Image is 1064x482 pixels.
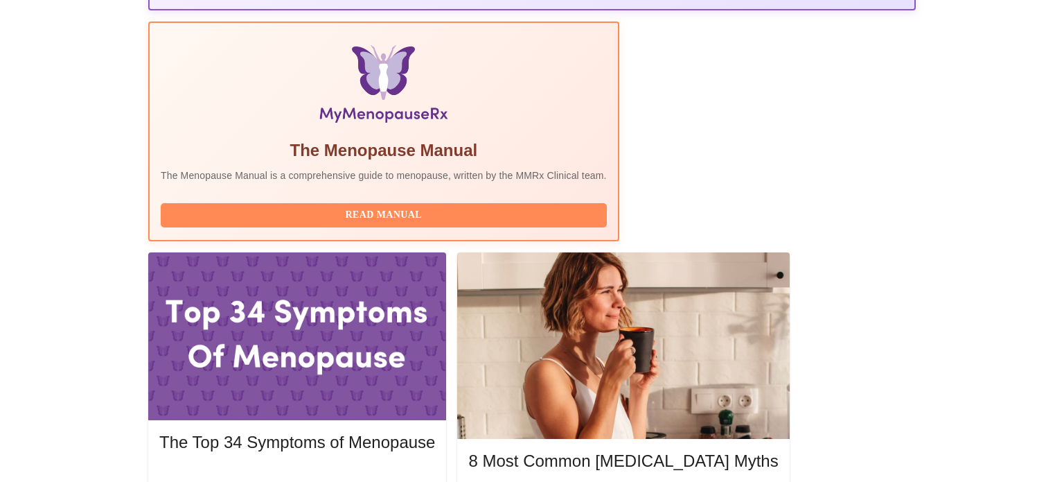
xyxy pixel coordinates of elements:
[231,45,535,128] img: Menopause Manual
[175,207,593,224] span: Read Manual
[161,208,610,220] a: Read Manual
[159,431,435,454] h5: The Top 34 Symptoms of Menopause
[161,169,607,182] p: The Menopause Manual is a comprehensive guide to menopause, written by the MMRx Clinical team.
[161,139,607,162] h5: The Menopause Manual
[468,450,778,472] h5: 8 Most Common [MEDICAL_DATA] Myths
[161,203,607,227] button: Read Manual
